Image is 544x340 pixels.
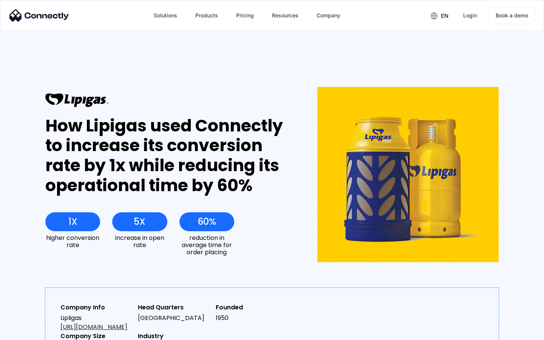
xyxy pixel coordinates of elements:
div: en [441,11,448,21]
div: Company Info [60,303,132,312]
div: Products [195,10,218,21]
div: Head Quarters [138,303,209,312]
div: [GEOGRAPHIC_DATA] [138,314,209,323]
div: increase in open rate [112,234,167,249]
ul: Language list [15,327,45,337]
div: How Lipigas used Connectly to increase its conversion rate by 1x while reducing its operational t... [45,116,290,196]
div: 1950 [216,314,287,323]
aside: Language selected: English [8,327,45,337]
div: reduction in average time for order placing [179,234,234,256]
div: Solutions [154,10,177,21]
a: Book a demo [489,7,535,24]
img: Connectly Logo [9,9,69,22]
a: Pricing [230,6,260,25]
div: 60% [198,216,216,227]
a: Login [457,6,483,25]
div: higher conversion rate [45,234,100,249]
div: Resources [272,10,298,21]
div: Lipligas [60,314,132,332]
div: Pricing [236,10,254,21]
div: 5X [134,216,145,227]
div: Company [317,10,340,21]
a: [URL][DOMAIN_NAME] [60,323,127,331]
div: Login [463,10,477,21]
div: Founded [216,303,287,312]
div: 1X [68,216,77,227]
